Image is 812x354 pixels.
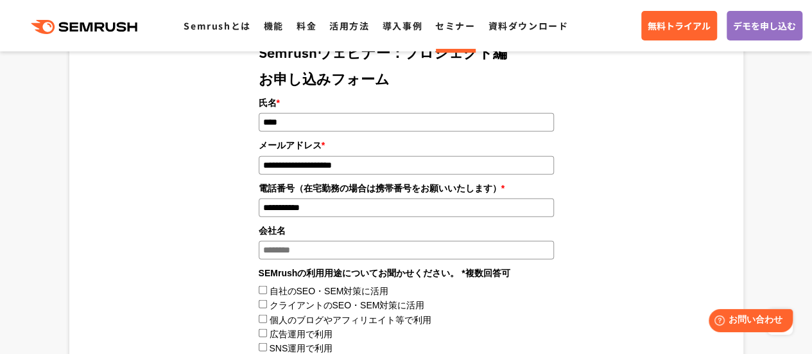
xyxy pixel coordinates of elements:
label: SNS運用で利用 [269,343,333,353]
legend: SEMrushの利用用途についてお聞かせください。 *複数回答可 [259,266,554,280]
span: 無料トライアル [648,19,711,33]
label: 会社名 [259,224,554,238]
a: Semrushとは [184,19,250,32]
title: Semrushウェビナー：プロジェクト編 [259,43,554,63]
a: デモを申し込む [727,11,802,40]
a: 機能 [264,19,284,32]
title: お申し込みフォーム [259,69,554,89]
iframe: Help widget launcher [698,304,798,340]
label: 広告運用で利用 [269,329,332,339]
a: 資料ダウンロード [488,19,568,32]
a: 無料トライアル [641,11,717,40]
label: メールアドレス [259,138,554,152]
label: 氏名 [259,96,554,110]
label: 個人のブログやアフィリエイト等で利用 [269,315,431,325]
a: 活用方法 [329,19,369,32]
label: 自社のSEO・SEM対策に活用 [269,286,388,296]
span: デモを申し込む [733,19,796,33]
a: 料金 [297,19,316,32]
label: クライアントのSEO・SEM対策に活用 [269,300,424,310]
label: 電話番号（在宅勤務の場合は携帯番号をお願いいたします） [259,181,554,195]
a: セミナー [435,19,475,32]
a: 導入事例 [383,19,422,32]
